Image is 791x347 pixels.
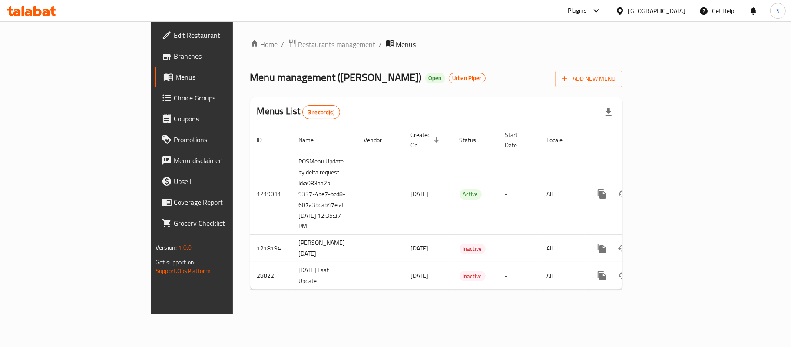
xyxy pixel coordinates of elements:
span: Name [299,135,325,145]
td: - [498,153,540,235]
span: Promotions [174,134,276,145]
a: Branches [155,46,283,67]
span: Open [425,74,445,82]
div: Export file [598,102,619,123]
span: Restaurants management [298,39,376,50]
button: Change Status [612,265,633,286]
a: Support.OpsPlatform [156,265,211,277]
span: [DATE] [411,270,429,281]
a: Upsell [155,171,283,192]
span: Menus [175,72,276,82]
div: Total records count [302,105,340,119]
span: Locale [547,135,574,145]
td: All [540,262,585,290]
span: Branches [174,51,276,61]
span: Menus [396,39,416,50]
span: Grocery Checklist [174,218,276,228]
span: Coupons [174,113,276,124]
span: [DATE] [411,188,429,200]
span: ID [257,135,274,145]
span: Menu disclaimer [174,155,276,166]
span: Upsell [174,176,276,187]
a: Menu disclaimer [155,150,283,171]
td: - [498,262,540,290]
a: Promotions [155,129,283,150]
a: Choice Groups [155,87,283,108]
span: 3 record(s) [303,108,340,117]
a: Coverage Report [155,192,283,213]
button: more [592,265,612,286]
span: Urban Piper [449,74,485,82]
span: [DATE] [411,243,429,254]
h2: Menus List [257,105,340,119]
a: Edit Restaurant [155,25,283,46]
span: Active [460,189,482,199]
td: - [498,235,540,262]
span: Menu management ( [PERSON_NAME] ) [250,67,422,87]
span: Coverage Report [174,197,276,207]
td: POSMenu Update by delta request Id:a083aa2b-9337-4be7-bcd8-607a3bdab47e at [DATE] 12:35:37 PM [292,153,357,235]
span: Get support on: [156,257,195,268]
span: S [776,6,780,16]
a: Coupons [155,108,283,129]
span: Vendor [364,135,394,145]
span: Version: [156,242,177,253]
table: enhanced table [250,127,682,290]
td: [DATE] Last Update [292,262,357,290]
th: Actions [585,127,682,153]
div: Inactive [460,244,486,254]
div: [GEOGRAPHIC_DATA] [628,6,685,16]
button: more [592,184,612,204]
div: Plugins [568,6,587,16]
button: Add New Menu [555,71,622,87]
span: Choice Groups [174,93,276,103]
span: Start Date [505,130,530,150]
span: Add New Menu [562,73,616,84]
td: All [540,235,585,262]
span: Status [460,135,488,145]
button: more [592,238,612,259]
td: All [540,153,585,235]
span: Inactive [460,271,486,281]
button: Change Status [612,184,633,204]
div: Open [425,73,445,83]
button: Change Status [612,238,633,259]
a: Grocery Checklist [155,213,283,234]
span: Edit Restaurant [174,30,276,40]
span: 1.0.0 [178,242,192,253]
nav: breadcrumb [250,39,622,50]
a: Restaurants management [288,39,376,50]
span: Created On [411,130,442,150]
li: / [379,39,382,50]
span: Inactive [460,244,486,254]
td: [PERSON_NAME] [DATE] [292,235,357,262]
a: Menus [155,67,283,87]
